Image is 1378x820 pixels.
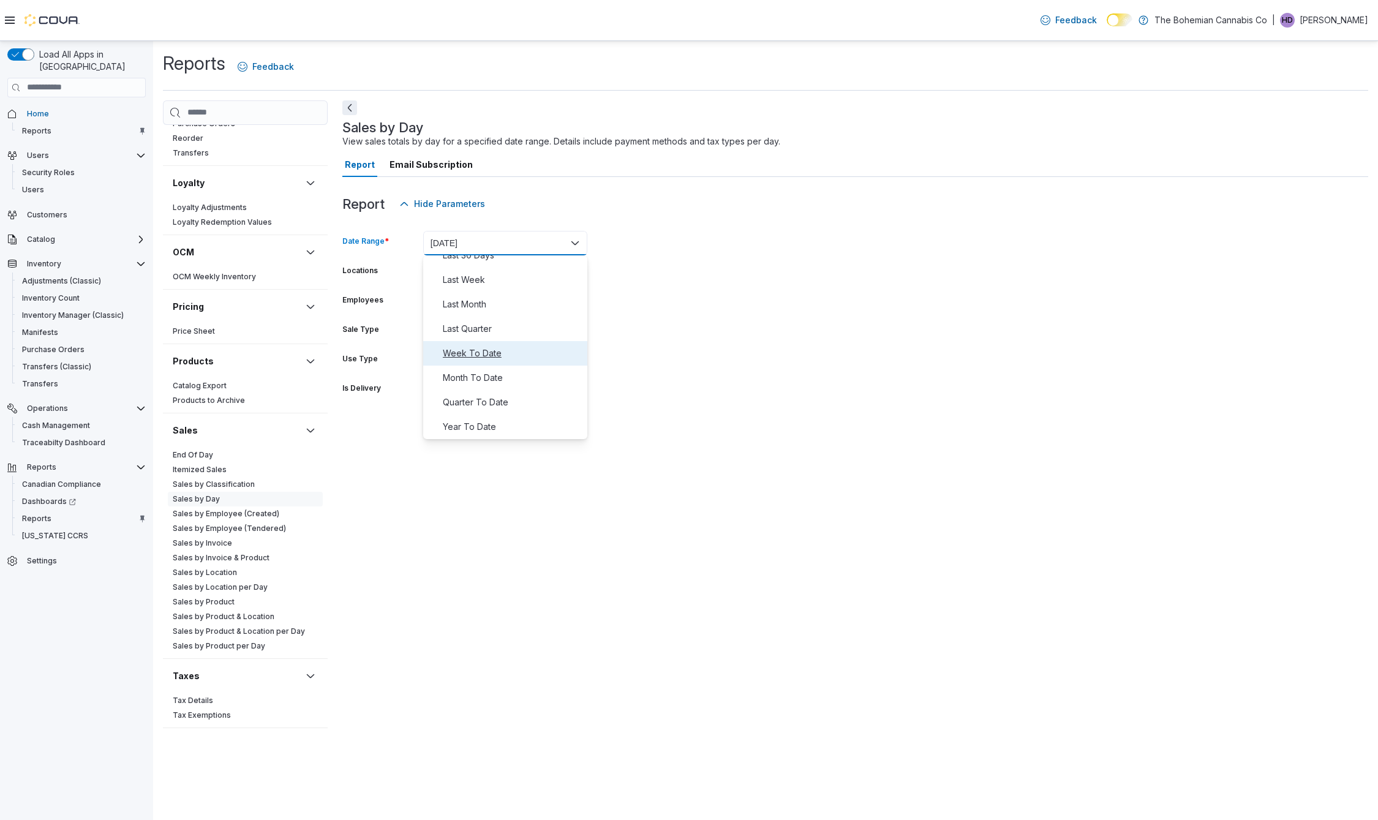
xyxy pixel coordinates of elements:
[173,396,245,405] a: Products to Archive
[173,494,220,504] span: Sales by Day
[22,460,146,475] span: Reports
[173,641,265,651] span: Sales by Product per Day
[12,324,151,341] button: Manifests
[303,299,318,314] button: Pricing
[390,152,473,177] span: Email Subscription
[17,418,95,433] a: Cash Management
[1272,13,1275,28] p: |
[1300,13,1368,28] p: [PERSON_NAME]
[2,147,151,164] button: Users
[22,208,72,222] a: Customers
[2,552,151,570] button: Settings
[173,509,279,518] a: Sales by Employee (Created)
[173,450,213,459] a: End Of Day
[17,182,146,197] span: Users
[173,582,268,592] a: Sales by Location per Day
[17,308,146,323] span: Inventory Manager (Classic)
[443,297,582,312] span: Last Month
[163,448,328,658] div: Sales
[173,670,301,682] button: Taxes
[22,232,146,247] span: Catalog
[22,107,54,121] a: Home
[342,236,389,246] label: Date Range
[27,462,56,472] span: Reports
[443,419,582,434] span: Year To Date
[303,423,318,438] button: Sales
[443,395,582,410] span: Quarter To Date
[252,61,294,73] span: Feedback
[12,417,151,434] button: Cash Management
[22,185,44,195] span: Users
[1036,8,1102,32] a: Feedback
[303,354,318,369] button: Products
[12,341,151,358] button: Purchase Orders
[443,248,582,263] span: Last 30 Days
[12,290,151,307] button: Inventory Count
[173,381,227,390] a: Catalog Export
[22,497,76,506] span: Dashboards
[22,126,51,136] span: Reports
[342,135,780,148] div: View sales totals by day for a specified date range. Details include payment methods and tax type...
[22,553,146,568] span: Settings
[173,272,256,281] a: OCM Weekly Inventory
[1055,14,1097,26] span: Feedback
[173,134,203,143] a: Reorder
[27,151,49,160] span: Users
[17,342,89,357] a: Purchase Orders
[27,210,67,220] span: Customers
[12,375,151,393] button: Transfers
[173,597,235,606] a: Sales by Product
[173,396,245,405] span: Products to Archive
[342,266,378,276] label: Locations
[173,465,227,475] span: Itemized Sales
[22,460,61,475] button: Reports
[22,401,146,416] span: Operations
[303,245,318,260] button: OCM
[342,325,379,334] label: Sale Type
[345,152,375,177] span: Report
[22,310,124,320] span: Inventory Manager (Classic)
[12,476,151,493] button: Canadian Compliance
[17,124,56,138] a: Reports
[1282,13,1293,28] span: HD
[22,345,85,355] span: Purchase Orders
[163,324,328,344] div: Pricing
[17,435,146,450] span: Traceabilty Dashboard
[22,106,146,121] span: Home
[443,346,582,361] span: Week To Date
[233,55,299,79] a: Feedback
[7,100,146,602] nav: Complex example
[22,148,54,163] button: Users
[22,293,80,303] span: Inventory Count
[414,198,485,210] span: Hide Parameters
[22,421,90,431] span: Cash Management
[17,377,146,391] span: Transfers
[17,418,146,433] span: Cash Management
[173,696,213,705] span: Tax Details
[173,509,279,519] span: Sales by Employee (Created)
[173,710,231,720] span: Tax Exemptions
[173,326,215,336] span: Price Sheet
[173,626,305,636] a: Sales by Product & Location per Day
[173,148,209,157] a: Transfers
[17,325,63,340] a: Manifests
[27,556,57,566] span: Settings
[17,377,63,391] a: Transfers
[17,511,56,526] a: Reports
[173,217,272,227] span: Loyalty Redemption Values
[2,400,151,417] button: Operations
[17,274,146,288] span: Adjustments (Classic)
[173,553,269,562] a: Sales by Invoice & Product
[12,358,151,375] button: Transfers (Classic)
[17,165,80,180] a: Security Roles
[17,528,146,543] span: Washington CCRS
[173,301,301,313] button: Pricing
[22,207,146,222] span: Customers
[342,295,383,305] label: Employees
[173,524,286,533] a: Sales by Employee (Tendered)
[17,359,96,374] a: Transfers (Classic)
[22,480,101,489] span: Canadian Compliance
[2,231,151,248] button: Catalog
[173,568,237,577] span: Sales by Location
